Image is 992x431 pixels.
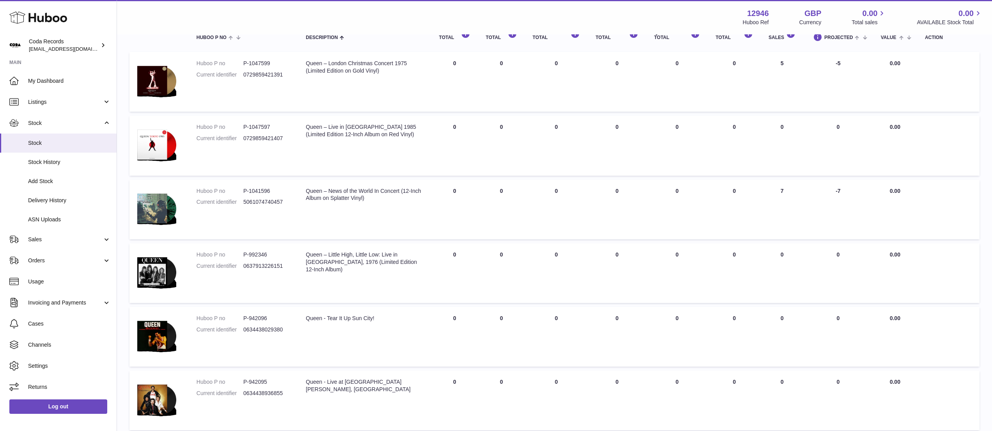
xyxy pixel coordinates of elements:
td: 0 [803,370,873,430]
td: 0 [525,243,588,303]
td: 7 [761,180,803,239]
img: product image [137,60,176,102]
span: 0 [675,60,678,66]
dt: Current identifier [197,262,243,270]
div: UNPROCESSED Total [533,30,580,40]
dd: 5061074740457 [243,198,290,206]
td: 0 [431,116,478,175]
td: 0 [431,52,478,112]
dd: 0634438936855 [243,390,290,397]
span: Description [306,35,338,40]
div: Action [925,35,972,40]
td: 0 [588,307,646,367]
span: Orders [28,257,103,264]
span: ASN Uploads [28,216,111,223]
dt: Huboo P no [197,187,243,195]
td: 0 [708,243,761,303]
td: 0 [525,307,588,367]
td: 0 [478,180,525,239]
span: Delivery History [28,197,111,204]
td: 0 [588,370,646,430]
dd: 0637913226151 [243,262,290,270]
img: haz@pcatmedia.com [9,39,21,51]
div: AVAILABLE Total [716,30,753,40]
dd: P-992346 [243,251,290,258]
dd: P-1041596 [243,187,290,195]
div: ALLOCATED Total [595,30,638,40]
span: [EMAIL_ADDRESS][DOMAIN_NAME] [29,46,115,52]
td: 5 [761,52,803,112]
span: Usage [28,278,111,285]
span: 0.00 [863,8,878,19]
td: 0 [803,243,873,303]
dt: Current identifier [197,198,243,206]
td: 0 [761,243,803,303]
span: Stock History [28,159,111,166]
dt: Current identifier [197,390,243,397]
a: Log out [9,399,107,413]
dt: Huboo P no [197,123,243,131]
span: Huboo P no [197,35,227,40]
span: Stock [28,139,111,147]
td: 0 [431,180,478,239]
a: 0.00 Total sales [852,8,886,26]
td: 0 [761,116,803,175]
dd: P-1047599 [243,60,290,67]
td: 0 [708,307,761,367]
div: Queen - Live at [GEOGRAPHIC_DATA][PERSON_NAME], [GEOGRAPHIC_DATA] [306,378,423,393]
div: Queen – Live in [GEOGRAPHIC_DATA] 1985 (Limited Edition 12-Inch Album on Red Vinyl) [306,123,423,138]
td: 0 [525,370,588,430]
span: Invoicing and Payments [28,299,103,306]
span: Sales [28,236,103,243]
td: 0 [478,116,525,175]
td: 0 [708,370,761,430]
img: product image [137,315,176,357]
span: 0.00 [958,8,974,19]
dt: Current identifier [197,326,243,333]
td: 0 [478,52,525,112]
dd: P-942095 [243,378,290,386]
td: 0 [588,243,646,303]
td: 0 [431,370,478,430]
td: 0 [525,180,588,239]
td: 0 [431,307,478,367]
td: -7 [803,180,873,239]
span: 0.00 [890,60,900,66]
span: 0.00 [890,251,900,258]
td: 0 [478,243,525,303]
div: QUARANTINED Total [654,30,700,40]
td: 0 [525,116,588,175]
dt: Huboo P no [197,60,243,67]
dt: Current identifier [197,71,243,78]
td: 0 [708,116,761,175]
span: Listings [28,98,103,106]
dt: Huboo P no [197,378,243,386]
span: 0.00 [890,124,900,130]
span: AVAILABLE Stock Total [917,19,983,26]
div: Queen – Little High, Little Low: Live in [GEOGRAPHIC_DATA], 1976 (Limited Edition 12-Inch Album) [306,251,423,273]
strong: 12946 [747,8,769,19]
td: -5 [803,52,873,112]
td: 0 [478,370,525,430]
span: 0 [675,124,678,130]
span: 0.00 [890,188,900,194]
span: Stock [28,119,103,127]
td: 0 [803,116,873,175]
span: 0 [675,315,678,321]
img: product image [137,123,176,166]
img: product image [137,187,176,230]
td: 0 [761,370,803,430]
td: 0 [761,307,803,367]
span: My Dashboard [28,77,111,85]
div: DUE IN TOTAL [439,30,470,40]
strong: GBP [804,8,821,19]
td: 0 [478,307,525,367]
td: 0 [708,180,761,239]
dd: 0729859421407 [243,135,290,142]
dd: 0634438029380 [243,326,290,333]
td: 0 [803,307,873,367]
span: Cases [28,320,111,328]
dt: Current identifier [197,135,243,142]
span: 0.00 [890,379,900,385]
dd: 0729859421391 [243,71,290,78]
